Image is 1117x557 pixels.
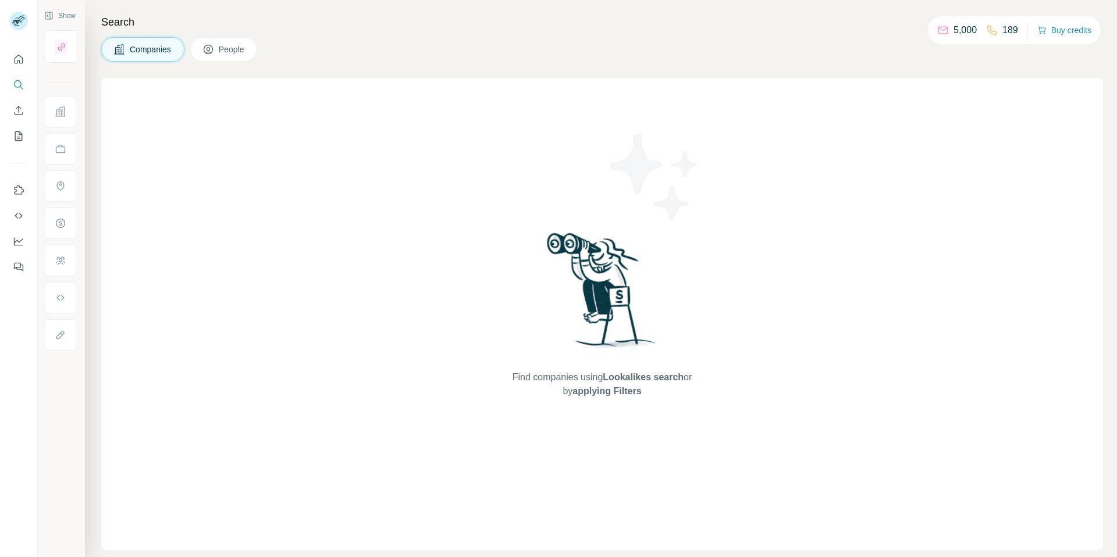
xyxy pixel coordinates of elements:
[1002,23,1018,37] p: 189
[509,370,695,398] span: Find companies using or by
[9,49,28,70] button: Quick start
[603,372,684,382] span: Lookalikes search
[101,14,1103,30] h4: Search
[572,386,641,396] span: applying Filters
[9,256,28,277] button: Feedback
[219,44,246,55] span: People
[9,205,28,226] button: Use Surfe API
[9,100,28,121] button: Enrich CSV
[36,7,84,24] button: Show
[9,180,28,201] button: Use Surfe on LinkedIn
[1037,22,1091,38] button: Buy credits
[9,74,28,95] button: Search
[954,23,977,37] p: 5,000
[602,124,707,229] img: Surfe Illustration - Stars
[9,231,28,252] button: Dashboard
[9,126,28,147] button: My lists
[130,44,172,55] span: Companies
[542,230,663,359] img: Surfe Illustration - Woman searching with binoculars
